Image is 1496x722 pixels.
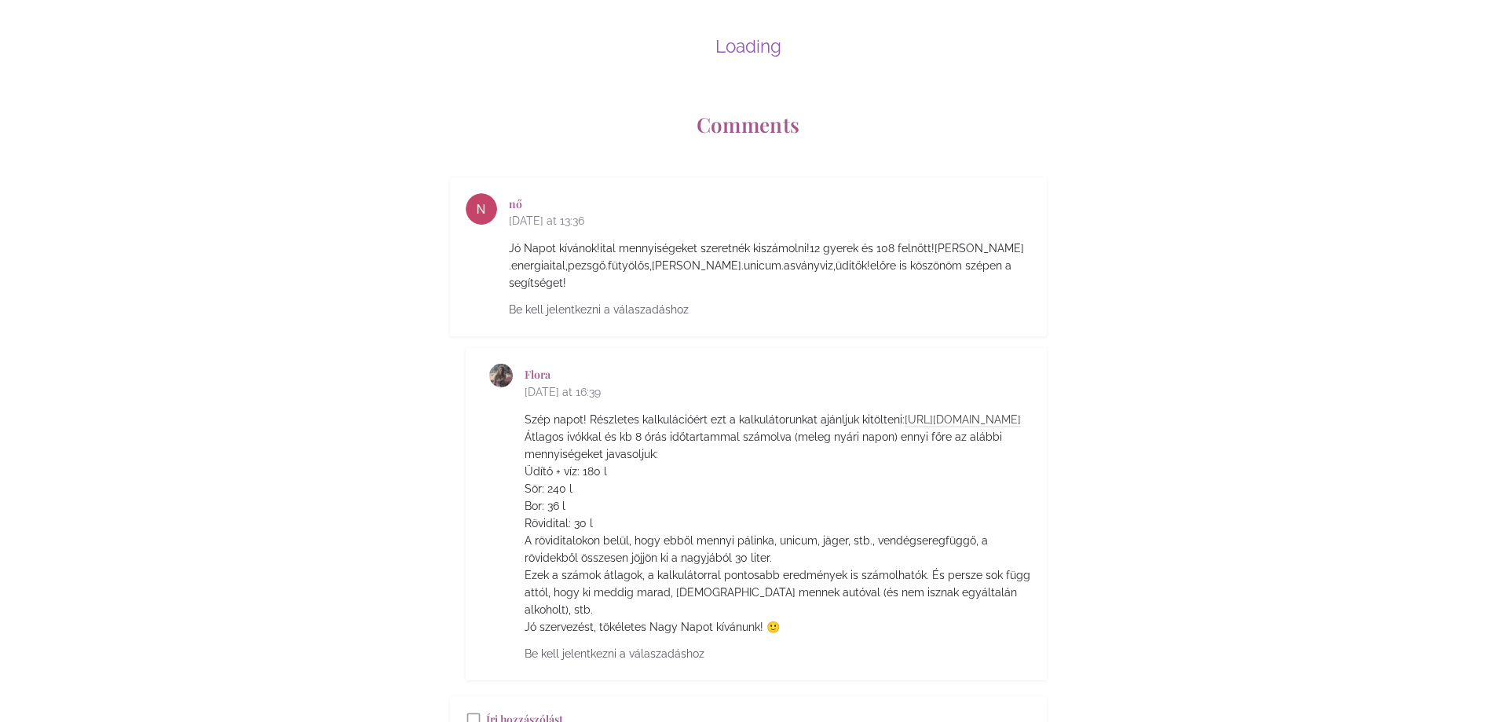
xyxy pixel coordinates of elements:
h2: Comments [301,112,1196,138]
span: [DATE] at 16:39 [525,382,1031,403]
a: [URL][DOMAIN_NAME] [905,413,1021,427]
a: Be kell jelentkezni a válaszadáshoz [509,299,700,321]
div: Loading [458,36,1039,57]
span: [DATE] at 13:36 [509,211,1031,232]
a: nő [509,196,522,211]
p: Jó Napot kívánok!ital mennyiségeket szeretnék kiszámolni!12 gyerek és 108 felnőtt![PERSON_NAME] .... [509,240,1031,291]
a: Be kell jelentkezni a válaszadáshoz [525,643,716,665]
p: Szép napot! Részletes kalkulációért ezt a kalkulátorunkat ajánljuk kitölteni: Átlagos ivókkal és ... [525,411,1031,636]
a: Flora [525,367,550,382]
